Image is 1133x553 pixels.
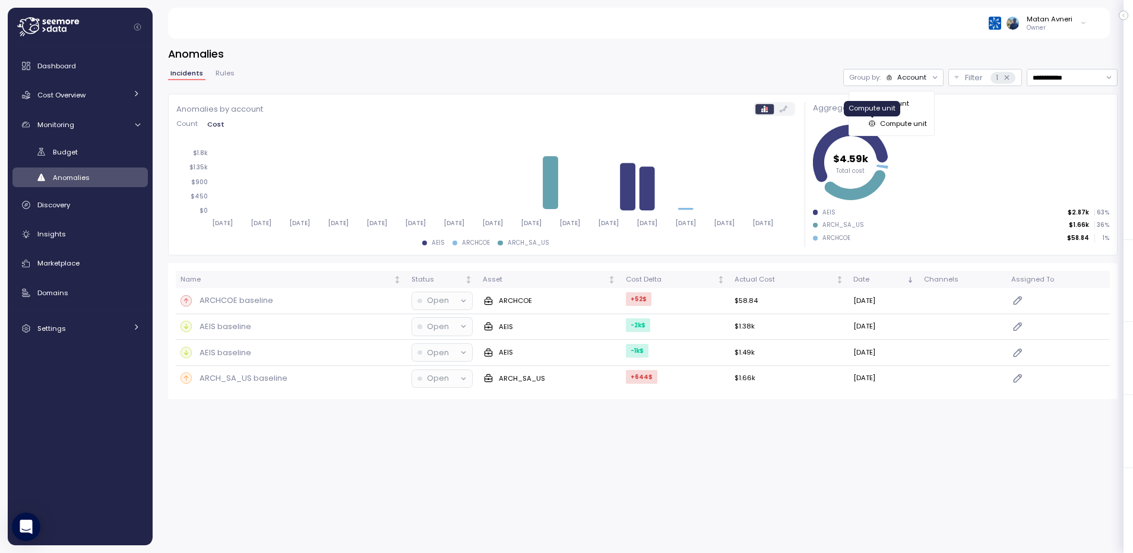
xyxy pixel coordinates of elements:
div: Assigned To [1011,274,1105,285]
div: Not sorted [393,276,401,284]
th: DateSorted descending [849,271,919,288]
tspan: [DATE] [328,219,349,227]
tspan: [DATE] [522,219,543,227]
td: [DATE] [849,314,919,340]
span: Count [176,121,198,127]
th: NameNot sorted [176,271,407,288]
button: Open [412,318,473,335]
tspan: [DATE] [367,219,388,227]
a: Budget [12,142,148,162]
div: -1k $ [626,344,648,358]
span: Anomalies [53,173,90,182]
button: Filter1 [948,69,1022,86]
th: AssetNot sorted [478,271,621,288]
p: ARCHCOE baseline [200,295,273,306]
tspan: [DATE] [406,219,426,227]
p: Open [427,347,449,359]
span: Cost [207,121,224,128]
span: Monitoring [37,120,74,129]
a: Monitoring [12,113,148,137]
div: Channels [924,274,1001,285]
td: $58.84 [730,288,849,314]
td: $1.49k [730,340,849,366]
p: 1 % [1095,234,1109,242]
th: Cost DeltaNot sorted [621,271,730,288]
div: -2k $ [626,318,650,332]
tspan: [DATE] [600,219,621,227]
div: Not sorted [835,276,844,284]
p: 1 [996,72,998,84]
tspan: [DATE] [716,219,737,227]
div: Date [853,274,904,285]
p: Owner [1027,24,1072,32]
span: Rules [216,70,235,77]
p: Anomalies by account [176,103,263,115]
p: Aggregation by account [813,102,1109,114]
span: Insights [37,229,66,239]
div: ARCH_SA_US [822,221,864,229]
img: ALV-UjX36IbbzGiJxViBpPkX0ISGqxY3_6NsBijasNX8FNMJN-6s25O-ZOZ_OTDAFZzAMD5LV7xYv5sZgEyx1ndxO93rhgMvM... [1007,17,1019,29]
tspan: [DATE] [561,219,581,227]
p: Open [427,372,449,384]
span: Settings [37,324,66,333]
p: AEIS baseline [200,321,251,333]
span: Marketplace [37,258,80,268]
tspan: $900 [191,178,208,185]
div: AEIS [432,239,445,247]
a: Discovery [12,193,148,217]
tspan: [DATE] [445,219,466,227]
div: Status [412,274,463,285]
div: Not sorted [717,276,725,284]
tspan: $450 [191,192,208,200]
span: Dashboard [37,61,76,71]
div: Asset [483,274,606,285]
a: Settings [12,317,148,340]
td: $1.66k [730,366,849,391]
p: AEIS [499,347,513,357]
p: ARCH_SA_US baseline [200,372,287,384]
p: Group by: [849,72,881,82]
p: Account [880,99,909,108]
p: 36 % [1095,221,1109,229]
div: Not sorted [464,276,473,284]
div: +52 $ [626,292,651,306]
p: 63 % [1095,208,1109,217]
button: Open [412,344,473,361]
button: Collapse navigation [130,23,145,31]
div: ARCHCOE [462,239,490,247]
tspan: [DATE] [483,219,504,227]
p: Open [427,295,449,306]
td: $1.38k [730,314,849,340]
div: Account [897,72,926,82]
img: 68790ce639d2d68da1992664.PNG [989,17,1001,29]
tspan: [DATE] [755,219,776,227]
tspan: [DATE] [251,219,271,227]
span: Cost Overview [37,90,86,100]
div: ARCH_SA_US [508,239,549,247]
tspan: $0 [200,207,208,214]
tspan: [DATE] [212,219,233,227]
div: Actual Cost [735,274,834,285]
button: Open [412,370,473,387]
p: Filter [965,72,983,84]
div: Not sorted [607,276,616,284]
span: Domains [37,288,68,298]
p: ARCHCOE [499,296,532,305]
p: $2.87k [1068,208,1089,217]
a: Cost Overview [12,83,148,107]
button: Open [412,292,473,309]
tspan: Total cost [836,168,865,175]
p: ARCH_SA_US [499,374,545,383]
p: Compute unit [880,119,927,128]
div: AEIS [822,208,835,217]
p: $58.84 [1067,234,1089,242]
th: Actual CostNot sorted [730,271,849,288]
p: AEIS [499,322,513,331]
a: Domains [12,281,148,305]
span: Incidents [170,70,203,77]
td: [DATE] [849,288,919,314]
tspan: [DATE] [289,219,310,227]
span: Discovery [37,200,70,210]
td: [DATE] [849,340,919,366]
